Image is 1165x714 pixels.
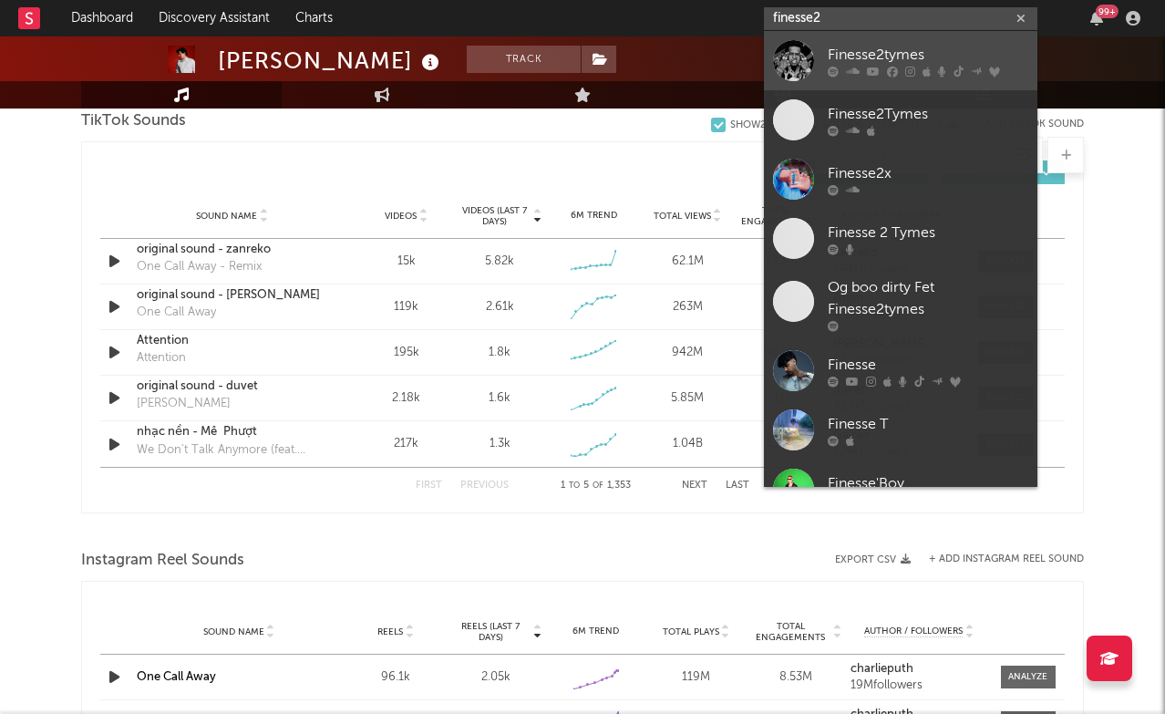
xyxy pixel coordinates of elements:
[467,46,581,73] button: Track
[764,341,1037,400] a: Finesse
[350,668,441,687] div: 96.1k
[552,209,636,222] div: 6M Trend
[828,222,1028,243] div: Finesse 2 Tymes
[645,435,730,453] div: 1.04B
[730,119,863,131] div: Show 22 Removed Sounds
[645,253,730,271] div: 62.1M
[739,298,824,316] div: 37.7M
[364,298,448,316] div: 119k
[218,46,444,76] div: [PERSON_NAME]
[81,550,244,572] span: Instagram Reel Sounds
[764,7,1037,30] input: Search for artists
[137,378,327,396] a: original sound - duvet
[751,621,831,643] span: Total Engagements
[81,110,186,132] span: TikTok Sounds
[385,211,417,222] span: Videos
[739,389,824,408] div: 1M
[137,304,216,322] div: One Call Away
[764,150,1037,209] a: Finesse2x
[739,205,813,227] span: Total Engagements
[851,663,987,676] a: charlieputh
[137,423,327,441] a: nhạc nền - Mê Phượt
[764,460,1037,519] a: Finesse'Boy
[645,344,730,362] div: 942M
[137,349,186,367] div: Attention
[458,205,531,227] span: Videos (last 7 days)
[828,277,1028,321] div: Og boo dirty Fet Finesse2tymes
[851,663,913,675] strong: charlieputh
[545,475,645,497] div: 1 5 1,353
[450,668,541,687] div: 2.05k
[682,481,707,491] button: Next
[364,389,448,408] div: 2.18k
[764,400,1037,460] a: Finesse T
[828,162,1028,184] div: Finesse2x
[835,554,911,565] button: Export CSV
[929,554,1084,564] button: + Add Instagram Reel Sound
[137,332,327,350] a: Attention
[851,679,987,692] div: 19M followers
[137,395,231,413] div: [PERSON_NAME]
[911,554,1084,564] div: + Add Instagram Reel Sound
[726,481,749,491] button: Last
[489,389,510,408] div: 1.6k
[137,241,327,259] a: original sound - zanreko
[486,298,514,316] div: 2.61k
[569,481,580,490] span: to
[864,626,963,637] span: Author / Followers
[203,626,264,637] span: Sound Name
[1096,5,1119,18] div: 99 +
[764,268,1037,341] a: Og boo dirty Fet Finesse2tymes
[490,435,510,453] div: 1.3k
[828,472,1028,494] div: Finesse'Boy
[485,253,514,271] div: 5.82k
[651,668,742,687] div: 119M
[137,441,327,460] div: We Don't Talk Anymore (feat. [PERSON_NAME])
[764,90,1037,150] a: Finesse2Tymes
[593,481,603,490] span: of
[137,671,216,683] a: One Call Away
[450,621,531,643] span: Reels (last 7 days)
[828,354,1028,376] div: Finesse
[1090,11,1103,26] button: 99+
[739,435,824,453] div: 134M
[828,103,1028,125] div: Finesse2Tymes
[196,211,257,222] span: Sound Name
[739,253,824,271] div: 12.3M
[663,626,719,637] span: Total Plays
[489,344,510,362] div: 1.8k
[364,435,448,453] div: 217k
[751,668,842,687] div: 8.53M
[137,286,327,305] a: original sound - [PERSON_NAME]
[364,344,448,362] div: 195k
[764,31,1037,90] a: Finesse2tymes
[460,481,509,491] button: Previous
[828,44,1028,66] div: Finesse2tymes
[645,389,730,408] div: 5.85M
[739,344,824,362] div: 98.8M
[645,298,730,316] div: 263M
[551,625,642,638] div: 6M Trend
[364,253,448,271] div: 15k
[137,258,262,276] div: One Call Away - Remix
[828,413,1028,435] div: Finesse T
[654,211,711,222] span: Total Views
[416,481,442,491] button: First
[764,209,1037,268] a: Finesse 2 Tymes
[377,626,403,637] span: Reels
